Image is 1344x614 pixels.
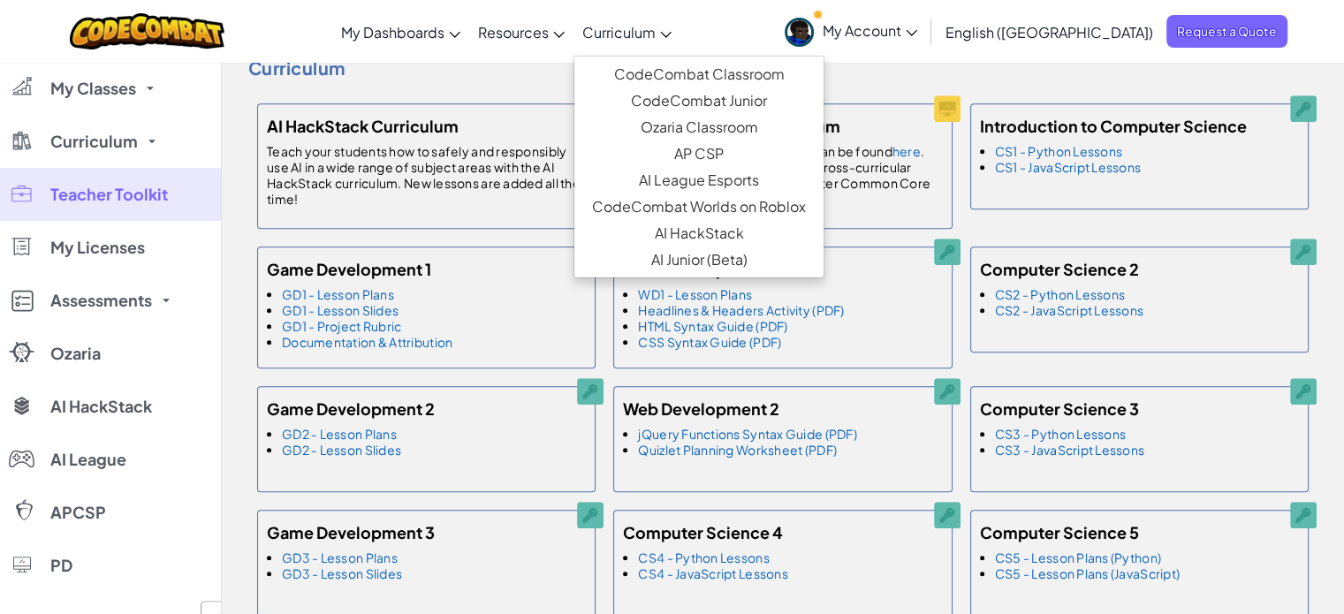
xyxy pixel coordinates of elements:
span: My Account [823,21,917,40]
span: My Licenses [50,239,145,255]
a: CodeCombat Classroom [574,61,824,87]
a: CS4 - JavaScript Lessons [638,565,787,581]
span: Resources [478,23,549,42]
a: CS2 - Python Lessons [995,286,1125,302]
span: English ([GEOGRAPHIC_DATA]) [945,23,1153,42]
img: avatar [785,18,814,47]
h5: Computer Science 2 [980,256,1139,282]
h5: Introduction to Computer Science [980,113,1247,139]
a: My Account [776,4,926,59]
a: Resources [469,8,573,56]
h5: Computer Science 4 [623,519,783,545]
h5: Web Development 2 [623,396,779,421]
h5: Computer Science 5 [980,519,1139,545]
a: My Dashboards [332,8,469,56]
a: CS4 - Python Lessons [638,550,769,565]
a: CS1 - JavaScript Lessons [995,159,1141,175]
a: Computer Science 3 CS3 - Python Lessons CS3 - JavaScript Lessons [961,377,1317,501]
a: English ([GEOGRAPHIC_DATA]) [937,8,1162,56]
a: GD1 - Lesson Slides [282,302,399,318]
p: Teach your students how to safely and responsibly use AI in a wide range of subject areas with th... [267,143,586,207]
span: Teacher Toolkit [50,186,168,202]
a: CS1 - Python Lessons [995,143,1122,159]
a: HTML Syntax Guide (PDF) [638,318,787,334]
span: Assessments [50,292,152,308]
a: CS5 - Lesson Plans (JavaScript) [995,565,1180,581]
span: My Classes [50,80,136,96]
a: Game Development 2 GD2 - Lesson Plans GD2 - Lesson Slides [248,377,604,501]
a: CodeCombat Worlds on Roblox [574,193,824,220]
a: AP CSP [574,140,824,167]
span: Curriculum [582,23,656,42]
a: Computer Science 2 CS2 - Python Lessons CS2 - JavaScript Lessons [961,238,1317,361]
a: GD1 - Project Rubric [282,318,401,334]
span: My Dashboards [341,23,444,42]
span: Ozaria [50,345,101,361]
h4: Curriculum [248,55,1317,81]
h5: Game Development 1 [267,256,431,282]
span: AI League [50,451,126,467]
a: GD2 - Lesson Slides [282,442,401,458]
a: GD2 - Lesson Plans [282,426,397,442]
a: AI Junior (Beta) [574,246,824,273]
a: Introduction to Computer Science CS1 - Python Lessons CS1 - JavaScript Lessons [961,95,1317,218]
a: AI League Esports [574,167,824,193]
a: CS3 - JavaScript Lessons [995,442,1144,458]
a: AI HackStack Curriculum Teach your students how to safely and responsibly use AI in a wide range ... [248,95,604,238]
span: AI HackStack [50,398,152,414]
a: Quizlet Planning Worksheet (PDF) [638,442,837,458]
a: here [892,143,921,159]
a: GD3 - Lesson Slides [282,565,402,581]
a: CSS Syntax Guide (PDF) [638,334,781,350]
a: WD1 - Lesson Plans [638,286,752,302]
a: GD1 - Lesson Plans [282,286,394,302]
a: Game Development 1 GD1 - Lesson Plans GD1 - Lesson Slides GD1 - Project Rubric Documentation & At... [248,238,604,377]
a: GD3 - Lesson Plans [282,550,398,565]
a: Documentation & Attribution [282,334,452,350]
a: Curriculum [573,8,680,56]
a: Headlines & Headers Activity (PDF) [638,302,844,318]
a: AI HackStack [574,220,824,246]
img: CodeCombat logo [70,13,224,49]
h5: Computer Science 3 [980,396,1139,421]
a: CodeCombat Junior [574,87,824,114]
a: CS5 - Lesson Plans (Python) [995,550,1161,565]
a: Ozaria Classroom [574,114,824,140]
a: Request a Quote [1166,15,1287,48]
span: Curriculum [50,133,138,149]
h5: AI HackStack Curriculum [267,113,459,139]
h5: Game Development 2 [267,396,435,421]
a: CS2 - JavaScript Lessons [995,302,1143,318]
a: CS3 - Python Lessons [995,426,1126,442]
h5: Game Development 3 [267,519,435,545]
a: jQuery Functions Syntax Guide (PDF) [638,426,856,442]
